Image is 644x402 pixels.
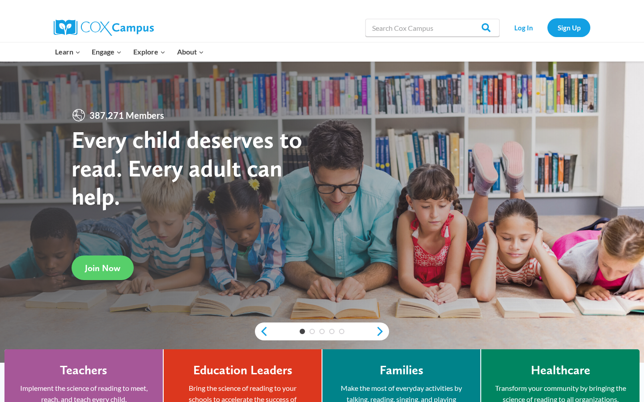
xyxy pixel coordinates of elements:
nav: Secondary Navigation [504,18,590,37]
a: 1 [300,329,305,334]
span: About [177,46,204,58]
span: Join Now [85,263,120,273]
a: next [376,326,389,337]
h4: Healthcare [531,363,590,378]
nav: Primary Navigation [49,42,209,61]
a: 3 [319,329,325,334]
a: Log In [504,18,543,37]
img: Cox Campus [54,20,154,36]
a: Join Now [72,255,134,280]
span: Engage [92,46,122,58]
a: previous [255,326,268,337]
input: Search Cox Campus [365,19,500,37]
a: 2 [309,329,315,334]
a: 4 [329,329,335,334]
span: Explore [133,46,165,58]
h4: Families [380,363,424,378]
a: Sign Up [547,18,590,37]
div: content slider buttons [255,322,389,340]
a: 5 [339,329,344,334]
h4: Teachers [60,363,107,378]
h4: Education Leaders [193,363,292,378]
span: Learn [55,46,80,58]
span: 387,271 Members [86,108,168,122]
strong: Every child deserves to read. Every adult can help. [72,125,302,210]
